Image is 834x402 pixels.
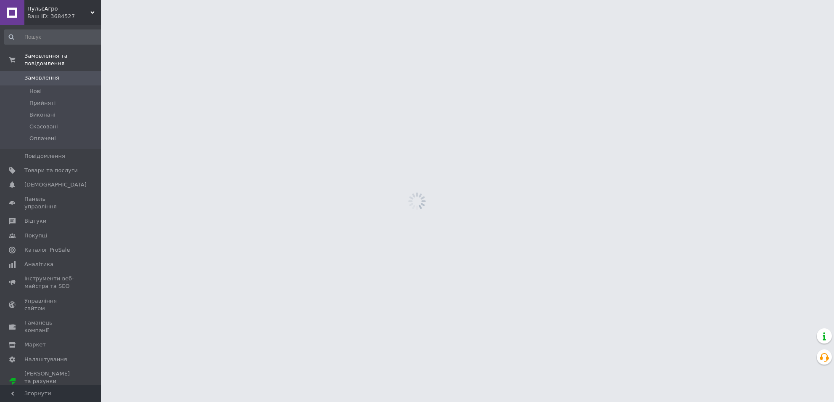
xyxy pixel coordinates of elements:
span: Відгуки [24,217,46,225]
span: Панель управління [24,195,78,210]
span: Замовлення [24,74,59,82]
span: Каталог ProSale [24,246,70,254]
span: [PERSON_NAME] та рахунки [24,370,78,393]
span: Прийняті [29,99,55,107]
input: Пошук [4,29,106,45]
span: Покупці [24,232,47,240]
span: Оплачені [29,135,56,142]
span: Повідомлення [24,152,65,160]
span: [DEMOGRAPHIC_DATA] [24,181,87,189]
span: Управління сайтом [24,297,78,312]
span: Нові [29,88,42,95]
div: Ваш ID: 3684527 [27,13,101,20]
span: Скасовані [29,123,58,130]
span: Маркет [24,341,46,349]
span: Налаштування [24,356,67,363]
span: Замовлення та повідомлення [24,52,101,67]
span: ПульсАгро [27,5,90,13]
span: Аналітика [24,261,53,268]
span: Інструменти веб-майстра та SEO [24,275,78,290]
span: Гаманець компанії [24,319,78,334]
span: Товари та послуги [24,167,78,174]
span: Виконані [29,111,55,119]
